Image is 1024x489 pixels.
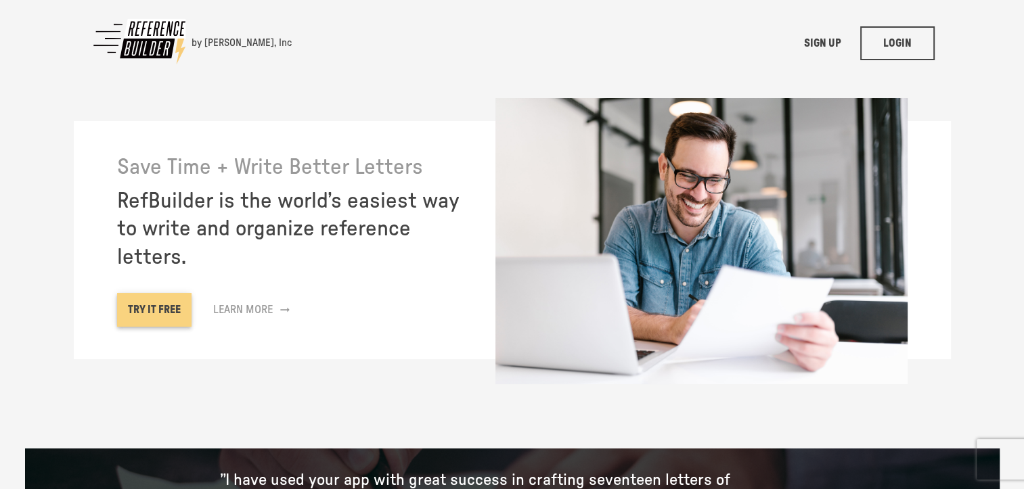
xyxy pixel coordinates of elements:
a: SIGN UP [786,26,860,60]
p: Learn More [213,302,273,318]
div: by [PERSON_NAME], Inc [192,37,292,50]
a: LOGIN [860,26,935,60]
img: Reference Builder Logo [90,16,192,67]
a: TRY IT FREE [117,293,192,327]
a: Learn More [202,293,300,327]
img: writing on paper [495,97,908,385]
h5: RefBuilder is the world’s easiest way to write and organize reference letters. [117,187,468,272]
h5: Save Time + Write Better Letters [117,154,468,182]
